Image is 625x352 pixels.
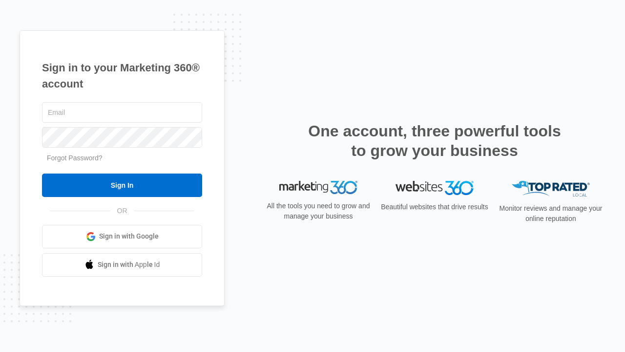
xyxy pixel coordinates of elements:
[98,260,160,270] span: Sign in with Apple Id
[42,253,202,277] a: Sign in with Apple Id
[99,231,159,242] span: Sign in with Google
[305,121,564,160] h2: One account, three powerful tools to grow your business
[110,206,134,216] span: OR
[42,60,202,92] h1: Sign in to your Marketing 360® account
[47,154,103,162] a: Forgot Password?
[380,202,489,212] p: Beautiful websites that drive results
[42,174,202,197] input: Sign In
[496,203,605,224] p: Monitor reviews and manage your online reputation
[264,201,373,221] p: All the tools you need to grow and manage your business
[279,181,357,195] img: Marketing 360
[396,181,474,195] img: Websites 360
[512,181,590,197] img: Top Rated Local
[42,102,202,123] input: Email
[42,225,202,248] a: Sign in with Google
